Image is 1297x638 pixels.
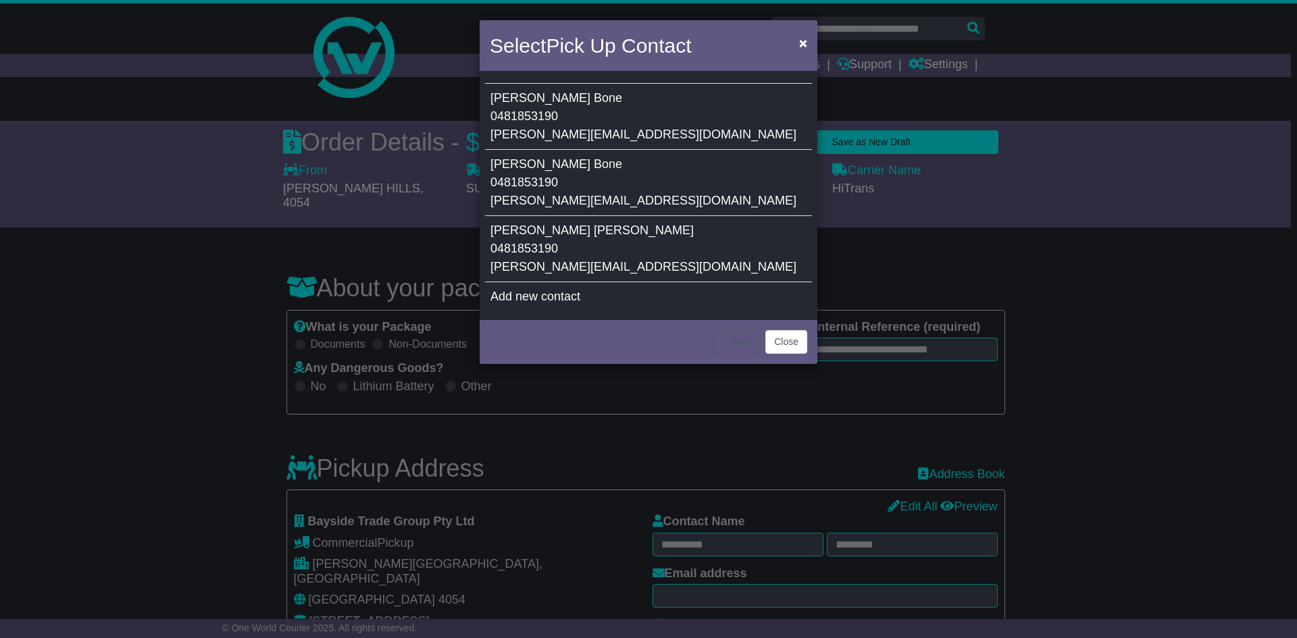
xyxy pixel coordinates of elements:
span: Add new contact [490,290,580,303]
span: Pick Up [546,34,615,57]
span: × [799,35,807,51]
span: Bone [594,157,622,171]
button: Close [792,29,814,57]
span: [PERSON_NAME] [594,223,694,237]
span: Bone [594,91,622,105]
button: < Back [714,330,761,354]
span: [PERSON_NAME][EMAIL_ADDRESS][DOMAIN_NAME] [490,128,796,141]
span: [PERSON_NAME] [490,91,590,105]
span: 0481853190 [490,242,558,255]
h4: Select [490,30,691,61]
span: Contact [621,34,691,57]
button: Close [765,330,807,354]
span: [PERSON_NAME] [490,157,590,171]
span: 0481853190 [490,109,558,123]
span: [PERSON_NAME] [490,223,590,237]
span: [PERSON_NAME][EMAIL_ADDRESS][DOMAIN_NAME] [490,194,796,207]
span: 0481853190 [490,176,558,189]
span: [PERSON_NAME][EMAIL_ADDRESS][DOMAIN_NAME] [490,260,796,273]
